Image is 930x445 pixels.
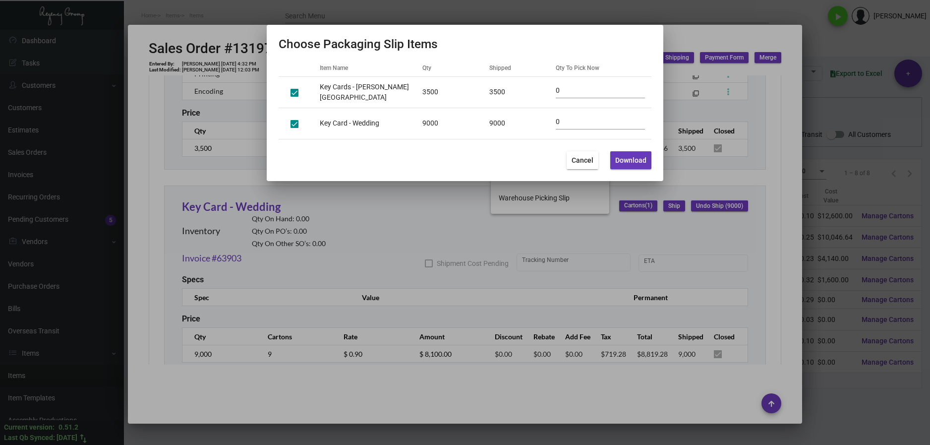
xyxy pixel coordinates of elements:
td: Key Cards - [PERSON_NAME] [GEOGRAPHIC_DATA] [320,76,422,108]
th: Shipped [489,59,556,76]
button: Download [610,151,651,169]
th: Qty [422,59,489,76]
td: Key Card - Wedding [320,108,422,139]
span: Download [615,156,646,164]
div: 0.51.2 [58,422,78,433]
div: Last Qb Synced: [DATE] [4,433,77,443]
td: 3500 [422,76,489,108]
button: Cancel [567,151,598,169]
h3: Choose Packaging Slip Items [279,37,651,51]
td: 9000 [422,108,489,139]
td: 3500 [489,76,556,108]
td: 9000 [489,108,556,139]
th: Qty To Pick Now [556,59,651,76]
th: Item Name [320,59,422,76]
div: Current version: [4,422,55,433]
span: Cancel [572,156,593,164]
